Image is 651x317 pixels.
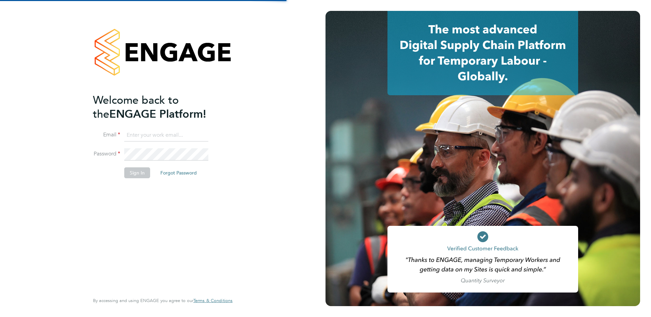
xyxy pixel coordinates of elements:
label: Password [93,150,120,157]
span: By accessing and using ENGAGE you agree to our [93,298,233,303]
button: Forgot Password [155,167,202,178]
h2: ENGAGE Platform! [93,93,226,121]
span: Welcome back to the [93,94,179,121]
a: Terms & Conditions [193,298,233,303]
label: Email [93,131,120,138]
input: Enter your work email... [124,129,208,141]
button: Sign In [124,167,150,178]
